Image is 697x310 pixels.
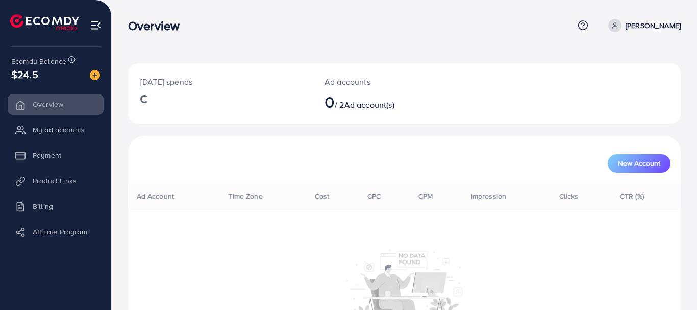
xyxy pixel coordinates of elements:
[11,56,66,66] span: Ecomdy Balance
[618,160,660,167] span: New Account
[90,19,102,31] img: menu
[11,67,38,82] span: $24.5
[325,90,335,113] span: 0
[626,19,681,32] p: [PERSON_NAME]
[608,154,670,173] button: New Account
[140,76,300,88] p: [DATE] spends
[10,14,79,30] img: logo
[325,92,438,111] h2: / 2
[325,76,438,88] p: Ad accounts
[90,70,100,80] img: image
[128,18,188,33] h3: Overview
[344,99,394,110] span: Ad account(s)
[604,19,681,32] a: [PERSON_NAME]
